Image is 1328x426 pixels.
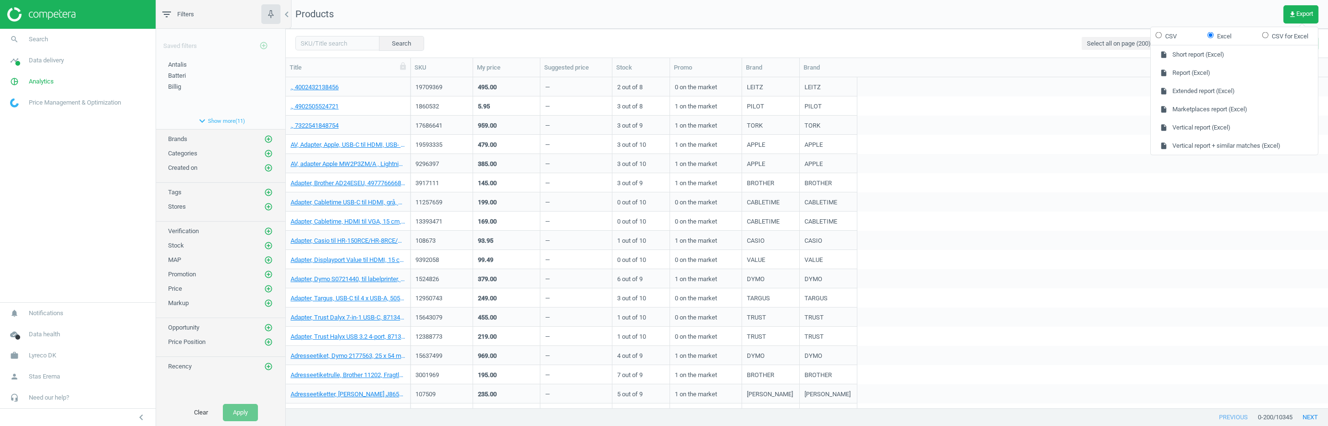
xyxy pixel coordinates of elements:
[1160,142,1168,150] i: insert_drive_file
[478,179,497,188] div: 145.00
[264,323,273,332] i: add_circle_outline
[747,141,765,153] div: APPLE
[1156,32,1177,40] label: CSV
[168,164,197,171] span: Created on
[746,63,795,72] div: Brand
[286,77,1328,408] div: grid
[415,141,468,149] div: 19593335
[545,332,550,344] div: —
[1160,51,1168,59] i: insert_drive_file
[264,284,273,293] i: add_circle_outline
[5,30,24,48] i: search
[617,97,665,114] div: 3 out of 8
[675,155,737,172] div: 1 on the market
[1151,46,1318,64] button: Short report (Excel)
[617,174,665,191] div: 3 out of 9
[29,56,64,65] span: Data delivery
[259,41,268,50] i: add_circle_outline
[478,198,497,207] div: 199.00
[5,389,24,407] i: headset_mic
[168,227,199,235] span: Verification
[291,141,405,149] a: AV, Adapter, Apple, USB-C til HDMI, USB- A og USB-C, hvid, 195949396861
[804,83,821,95] div: LEITZ
[804,198,837,210] div: CABLETIME
[168,83,181,90] span: Billig
[545,102,550,114] div: —
[1151,118,1318,137] button: Vertical report (Excel)
[29,330,60,339] span: Data health
[747,83,763,95] div: LEITZ
[617,136,665,153] div: 3 out of 10
[545,294,550,306] div: —
[264,298,273,308] button: add_circle_outline
[29,393,69,402] span: Need our help?
[1160,124,1168,131] i: insert_drive_file
[1160,106,1168,113] i: insert_drive_file
[545,179,550,191] div: —
[291,294,405,303] a: Adapter, Targus, USB-C til 4 x USB-A, 5051794030341
[415,83,468,92] div: 19709369
[675,289,737,306] div: 0 on the market
[804,256,823,268] div: VALUE
[415,390,468,399] div: 107509
[5,346,24,365] i: work
[747,332,766,344] div: TRUST
[1283,5,1318,24] button: get_appExport
[264,149,273,158] button: add_circle_outline
[295,36,379,50] input: SKU/Title search
[291,83,339,92] a: ., 4002432138456
[675,97,737,114] div: 1 on the market
[675,328,737,344] div: 0 on the market
[478,217,497,226] div: 169.00
[675,270,737,287] div: 1 on the market
[168,150,197,157] span: Categories
[545,198,550,210] div: —
[5,367,24,386] i: person
[168,299,189,307] span: Markup
[675,308,737,325] div: 0 on the market
[675,251,737,268] div: 0 on the market
[747,121,763,133] div: TORK
[168,72,186,79] span: Batteri
[415,237,468,245] div: 108673
[617,270,665,287] div: 6 out of 9
[415,198,468,207] div: 11257659
[747,237,765,248] div: CASIO
[617,78,665,95] div: 2 out of 8
[1151,137,1318,155] button: Vertical report + similar matches (Excel)
[264,227,273,236] i: add_circle_outline
[478,102,490,111] div: 5.95
[675,366,737,383] div: 1 on the market
[804,371,832,383] div: BROTHER
[478,121,497,130] div: 959.00
[675,78,737,95] div: 0 on the market
[414,63,469,72] div: SKU
[264,362,273,371] i: add_circle_outline
[168,338,206,345] span: Price Position
[477,63,536,72] div: My price
[129,411,153,424] button: chevron_left
[168,135,187,142] span: Brands
[291,256,405,264] a: Adapter, Displayport Value til HDMI, 15 cm, 7611990129171
[264,164,273,172] i: add_circle_outline
[415,121,468,130] div: 17686641
[675,232,737,248] div: 1 on the market
[675,117,737,133] div: 1 on the market
[415,102,468,111] div: 1860532
[291,275,405,284] a: Adapter, Dymo S0721440, til labelprinter, 05411313400763
[1160,87,1168,95] i: insert_drive_file
[5,304,24,322] i: notifications
[264,337,273,347] button: add_circle_outline
[478,237,493,245] div: 93.95
[804,141,823,153] div: APPLE
[617,213,665,229] div: 0 out of 10
[478,313,497,322] div: 455.00
[1151,64,1318,82] button: Report (Excel)
[291,332,405,341] a: Adapter, Trust Halyx USB 3.2 4-port, 8713439249484
[291,217,405,226] a: Adapter, Cabletime, HDMI til VGA, 15 cm, mørkegrå, 5705585316113
[675,213,737,229] div: 0 on the market
[184,404,218,421] button: Clear
[1289,11,1313,18] span: Export
[291,237,405,245] a: Adapter, Casio til HR-150RCE/HR-8RCE/HR-200RCE, 4971850465379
